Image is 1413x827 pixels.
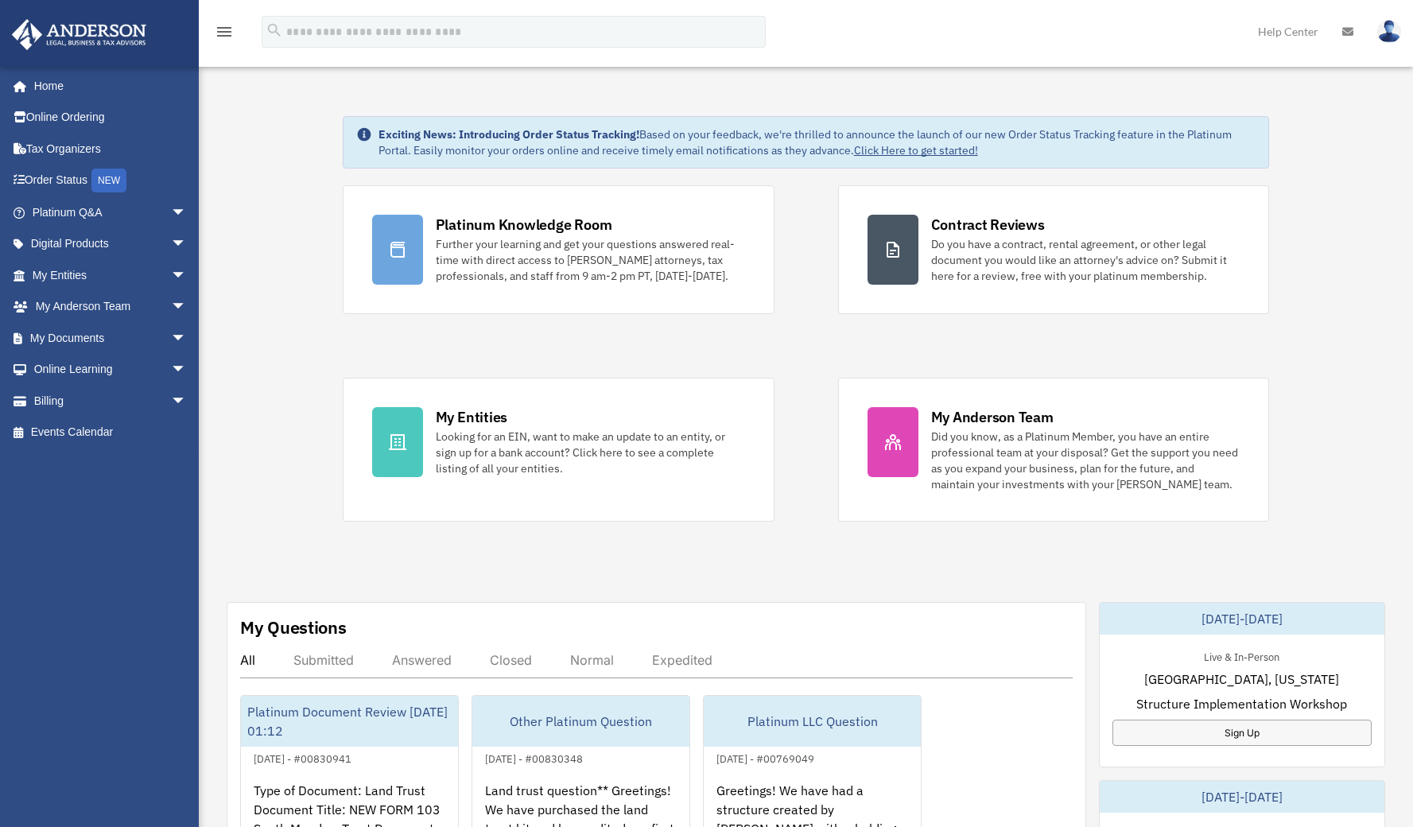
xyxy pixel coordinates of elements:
a: Online Ordering [11,102,211,134]
span: Structure Implementation Workshop [1136,694,1347,713]
a: Home [11,70,203,102]
div: Platinum LLC Question [704,696,921,747]
a: Click Here to get started! [854,143,978,157]
div: Platinum Knowledge Room [436,215,612,235]
div: My Anderson Team [931,407,1054,427]
span: [GEOGRAPHIC_DATA], [US_STATE] [1144,670,1339,689]
i: search [266,21,283,39]
div: [DATE]-[DATE] [1100,603,1384,635]
a: Digital Productsarrow_drop_down [11,228,211,260]
div: Closed [490,652,532,668]
a: My Documentsarrow_drop_down [11,322,211,354]
a: Events Calendar [11,417,211,448]
img: User Pic [1377,20,1401,43]
a: Contract Reviews Do you have a contract, rental agreement, or other legal document you would like... [838,185,1270,314]
div: [DATE] - #00830941 [241,749,364,766]
div: Answered [392,652,452,668]
img: Anderson Advisors Platinum Portal [7,19,151,50]
a: My Entities Looking for an EIN, want to make an update to an entity, or sign up for a bank accoun... [343,378,774,522]
span: arrow_drop_down [171,291,203,324]
div: NEW [91,169,126,192]
div: [DATE] - #00830348 [472,749,596,766]
span: arrow_drop_down [171,354,203,386]
span: arrow_drop_down [171,322,203,355]
div: My Entities [436,407,507,427]
div: Do you have a contract, rental agreement, or other legal document you would like an attorney's ad... [931,236,1240,284]
div: Other Platinum Question [472,696,689,747]
a: Online Learningarrow_drop_down [11,354,211,386]
a: Order StatusNEW [11,165,211,197]
span: arrow_drop_down [171,385,203,417]
a: My Anderson Team Did you know, as a Platinum Member, you have an entire professional team at your... [838,378,1270,522]
span: arrow_drop_down [171,228,203,261]
a: My Anderson Teamarrow_drop_down [11,291,211,323]
div: Contract Reviews [931,215,1045,235]
div: [DATE]-[DATE] [1100,781,1384,813]
span: arrow_drop_down [171,196,203,229]
div: Expedited [652,652,712,668]
div: Normal [570,652,614,668]
a: menu [215,28,234,41]
div: Platinum Document Review [DATE] 01:12 [241,696,458,747]
div: Submitted [293,652,354,668]
a: Billingarrow_drop_down [11,385,211,417]
a: Tax Organizers [11,133,211,165]
span: arrow_drop_down [171,259,203,292]
div: Further your learning and get your questions answered real-time with direct access to [PERSON_NAM... [436,236,745,284]
i: menu [215,22,234,41]
div: Did you know, as a Platinum Member, you have an entire professional team at your disposal? Get th... [931,429,1240,492]
a: Platinum Q&Aarrow_drop_down [11,196,211,228]
div: [DATE] - #00769049 [704,749,827,766]
div: Looking for an EIN, want to make an update to an entity, or sign up for a bank account? Click her... [436,429,745,476]
div: Live & In-Person [1191,647,1292,664]
div: My Questions [240,615,347,639]
a: Sign Up [1112,720,1372,746]
div: Based on your feedback, we're thrilled to announce the launch of our new Order Status Tracking fe... [378,126,1256,158]
a: Platinum Knowledge Room Further your learning and get your questions answered real-time with dire... [343,185,774,314]
a: My Entitiesarrow_drop_down [11,259,211,291]
strong: Exciting News: Introducing Order Status Tracking! [378,127,639,142]
div: All [240,652,255,668]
